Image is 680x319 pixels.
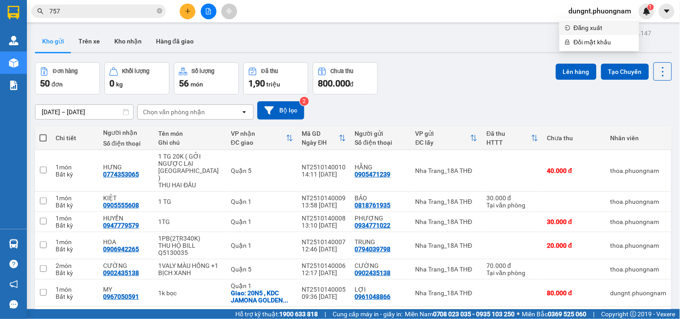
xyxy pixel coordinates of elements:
[143,108,205,116] div: Chọn văn phòng nhận
[231,130,286,137] div: VP nhận
[517,312,520,316] span: ⚪️
[103,171,139,178] div: 0774353065
[107,30,149,52] button: Kho nhận
[302,238,346,246] div: NT2510140007
[191,81,203,88] span: món
[56,171,94,178] div: Bất kỳ
[9,260,18,268] span: question-circle
[482,126,542,150] th: Toggle SortBy
[302,222,346,229] div: 13:10 [DATE]
[103,269,139,276] div: 0902435138
[158,153,221,181] div: 1 TG 20K ( GỞI NGƯỢC LẠI SÀI GÒN )
[313,62,378,95] button: Chưa thu800.000đ
[556,64,597,80] button: Lên hàng
[158,181,221,189] div: THU HAI ĐẦU
[355,286,407,293] div: LỢI
[103,215,149,222] div: HUYỀN
[548,310,587,318] strong: 0369 525 060
[355,222,391,229] div: 0934771022
[565,25,570,30] span: login
[149,30,201,52] button: Hàng đã giao
[486,202,538,209] div: Tại văn phòng
[235,309,318,319] span: Hỗ trợ kỹ thuật:
[8,6,19,19] img: logo-vxr
[231,198,293,205] div: Quận 1
[486,130,531,137] div: Đã thu
[103,194,149,202] div: KIỆT
[355,238,407,246] div: TRUNG
[611,289,667,297] div: dungnt.phuongnam
[355,215,407,222] div: PHƯỢNG
[103,262,149,269] div: CƯỜNG
[562,5,639,17] span: dungnt.phuongnam
[243,62,308,95] button: Đã thu1,90 triệu
[411,126,482,150] th: Toggle SortBy
[9,36,18,45] img: warehouse-icon
[416,198,478,205] div: Nha Trang_18A THĐ
[266,81,280,88] span: triệu
[179,78,189,89] span: 56
[109,78,114,89] span: 0
[416,266,478,273] div: Nha Trang_18A THĐ
[355,164,407,171] div: HẰNG
[302,215,346,222] div: NT2510140008
[158,235,221,242] div: 1PB(2TR340K)
[486,139,531,146] div: HTTT
[298,126,351,150] th: Toggle SortBy
[56,222,94,229] div: Bất kỳ
[56,246,94,253] div: Bất kỳ
[333,309,403,319] span: Cung cấp máy in - giấy in:
[547,218,602,225] div: 30.000 đ
[9,239,18,249] img: warehouse-icon
[433,310,515,318] strong: 0708 023 035 - 0935 103 250
[185,8,191,14] span: plus
[318,78,350,89] span: 800.000
[355,202,391,209] div: 0818761935
[355,262,407,269] div: CƯỜNG
[231,218,293,225] div: Quận 1
[300,97,309,106] sup: 2
[231,282,293,289] div: Quận 1
[158,262,221,276] div: 1VALY MÀU HỒNG +1 BỊCH XANH
[56,215,94,222] div: 1 món
[158,198,221,205] div: 1 TG
[648,4,654,10] sup: 1
[283,297,288,304] span: ...
[486,262,538,269] div: 70.000 đ
[302,139,339,146] div: Ngày ĐH
[180,4,195,19] button: plus
[416,167,478,174] div: Nha Trang_18A THĐ
[158,139,221,146] div: Ghi chú
[611,198,667,205] div: thoa.phuongnam
[355,130,407,137] div: Người gửi
[248,78,265,89] span: 1,90
[355,194,407,202] div: BẢO
[9,58,18,68] img: warehouse-icon
[302,262,346,269] div: NT2510140006
[157,7,162,16] span: close-circle
[574,37,634,47] span: Đổi mật khẩu
[40,78,50,89] span: 50
[56,194,94,202] div: 1 món
[103,202,139,209] div: 0905555608
[302,171,346,178] div: 14:11 [DATE]
[663,7,671,15] span: caret-down
[486,194,538,202] div: 30.000 đ
[416,289,478,297] div: Nha Trang_18A THĐ
[205,8,212,14] span: file-add
[565,39,570,45] span: lock
[56,293,94,300] div: Bất kỳ
[158,289,221,297] div: 1k bọc
[116,81,123,88] span: kg
[157,8,162,13] span: close-circle
[416,218,478,225] div: Nha Trang_18A THĐ
[416,242,478,249] div: Nha Trang_18A THĐ
[103,293,139,300] div: 0967050591
[261,68,278,74] div: Đã thu
[522,309,587,319] span: Miền Bắc
[643,7,651,15] img: icon-new-feature
[611,266,667,273] div: thoa.phuongnam
[56,238,94,246] div: 1 món
[547,167,602,174] div: 40.000 đ
[302,130,339,137] div: Mã GD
